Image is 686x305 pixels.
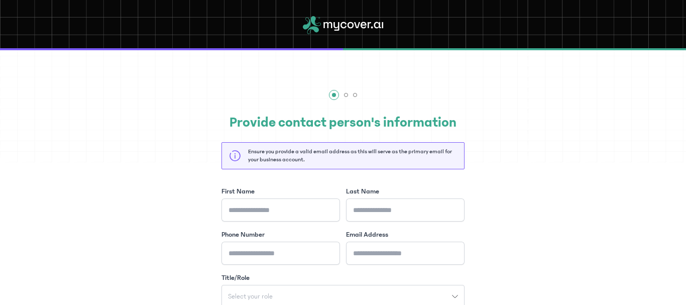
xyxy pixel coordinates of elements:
[221,230,265,240] label: Phone Number
[221,273,250,283] label: Title/Role
[346,186,379,196] label: Last Name
[346,230,388,240] label: Email Address
[221,186,255,196] label: First Name
[222,293,279,300] span: Select your role
[248,148,457,164] p: Ensure you provide a valid email address as this will serve as the primary email for your busines...
[221,112,465,133] h2: Provide contact person's information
